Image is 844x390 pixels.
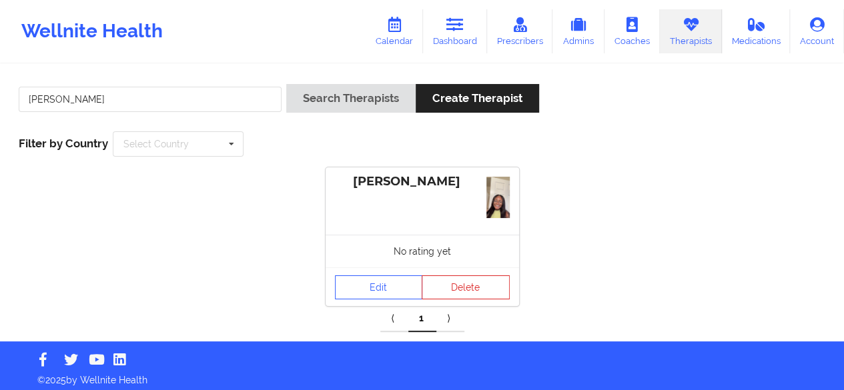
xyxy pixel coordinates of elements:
[722,9,791,53] a: Medications
[423,9,487,53] a: Dashboard
[416,84,539,113] button: Create Therapist
[790,9,844,53] a: Account
[408,305,436,332] a: 1
[486,177,510,218] img: 7e698163-2e5c-4324-81d0-e5086f132a6a_IMG_1070.jpeg
[487,9,553,53] a: Prescribers
[335,275,423,299] a: Edit
[19,87,282,112] input: Search Keywords
[422,275,510,299] button: Delete
[380,305,408,332] a: Previous item
[335,174,510,189] div: [PERSON_NAME]
[28,364,816,387] p: © 2025 by Wellnite Health
[19,137,108,150] span: Filter by Country
[123,139,189,149] div: Select Country
[604,9,660,53] a: Coaches
[436,305,464,332] a: Next item
[366,9,423,53] a: Calendar
[552,9,604,53] a: Admins
[326,235,519,267] div: No rating yet
[286,84,416,113] button: Search Therapists
[660,9,722,53] a: Therapists
[380,305,464,332] div: Pagination Navigation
